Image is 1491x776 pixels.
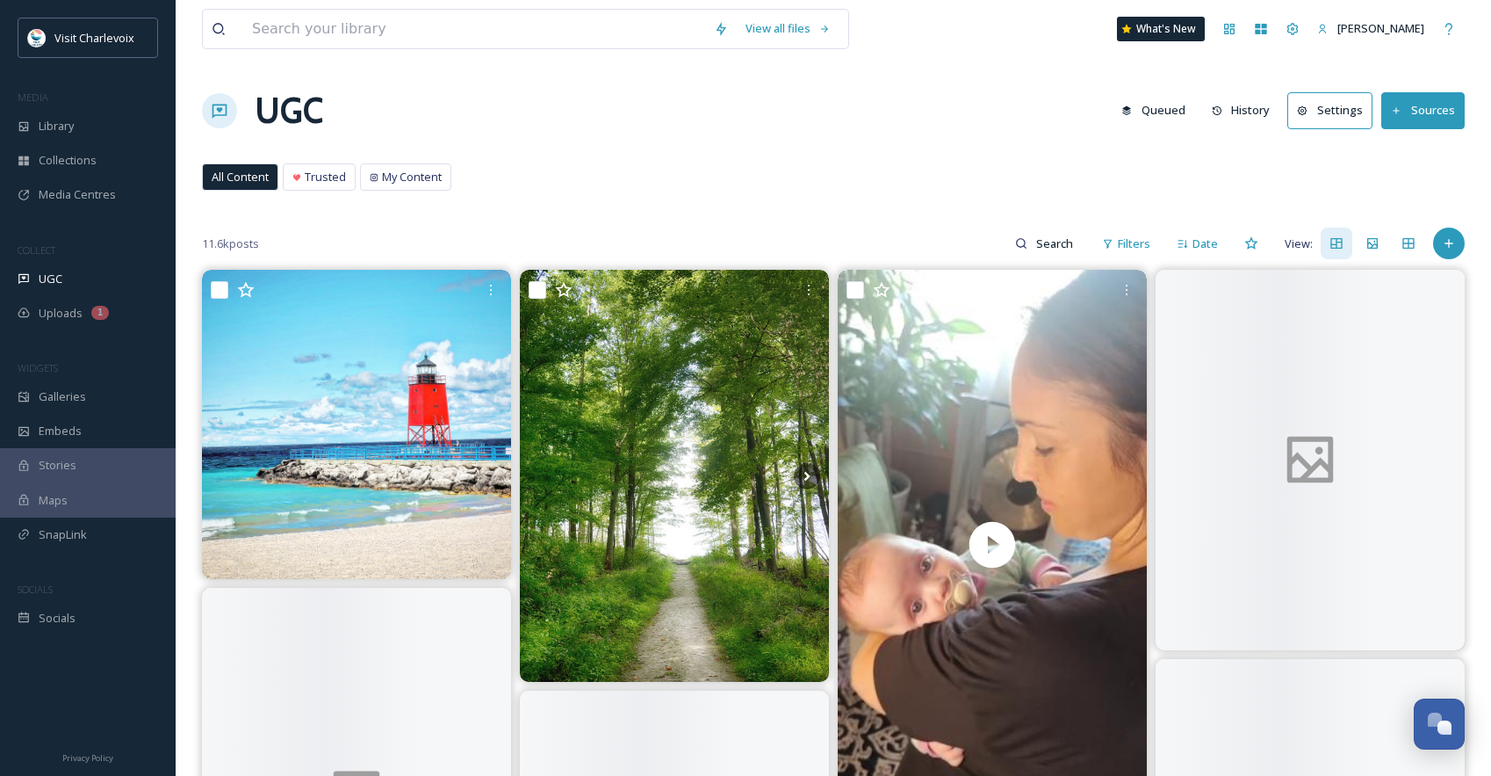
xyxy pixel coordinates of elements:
button: History [1203,93,1279,127]
img: South Pier Lighthouse #LakeMichigan #Lake #SouthPierLighthouse #Lighthouse #Architecture #Landsca... [202,270,511,579]
span: Socials [39,610,76,627]
div: 1 [91,306,109,320]
span: MEDIA [18,91,48,104]
span: SnapLink [39,526,87,543]
span: Media Centres [39,186,116,203]
span: Uploads [39,305,83,322]
button: Queued [1113,93,1194,127]
button: Sources [1381,92,1465,128]
span: WIDGETS [18,361,58,374]
span: Trusted [305,169,346,185]
span: My Content [382,169,442,185]
span: [PERSON_NAME] [1337,20,1424,36]
img: Out for a walk on the woods trail at Mentor Lagoons. Pic #1 looks out to Lake Erie; turn around t... [520,270,829,682]
span: Privacy Policy [62,752,113,764]
a: View all files [737,11,839,46]
a: [PERSON_NAME] [1308,11,1433,46]
span: Filters [1118,236,1150,252]
a: History [1203,93,1288,127]
span: Library [39,118,74,134]
button: Open Chat [1414,699,1465,750]
a: UGC [255,84,323,137]
span: Maps [39,492,68,509]
span: Embeds [39,423,82,439]
img: Visit-Charlevoix_Logo.jpg [28,29,46,47]
a: Queued [1113,93,1203,127]
span: Collections [39,152,97,169]
a: Settings [1287,92,1381,128]
span: COLLECT [18,243,55,257]
span: UGC [39,271,62,287]
input: Search your library [243,10,705,48]
span: Date [1192,236,1218,252]
span: View: [1285,236,1313,252]
a: Privacy Policy [62,746,113,767]
span: SOCIALS [18,583,53,596]
span: 11.6k posts [202,236,259,252]
span: All Content [212,169,269,185]
a: What's New [1117,17,1205,41]
button: Settings [1287,92,1372,128]
span: Stories [39,457,76,474]
input: Search [1027,226,1084,261]
span: Visit Charlevoix [54,30,134,46]
span: Galleries [39,388,86,405]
